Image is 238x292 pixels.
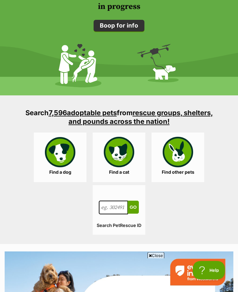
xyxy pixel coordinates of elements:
span: 7,596 [49,109,67,117]
a: Find a cat [93,133,145,182]
iframe: Help Scout Beacon - Open [193,261,226,280]
a: Find other pets [152,133,204,182]
input: eg. 302491 [99,201,128,215]
label: Search PetRescue ID [93,223,145,229]
a: rescue groups, shelters, and pounds across the nation! [68,109,213,126]
a: Boop for info [94,20,144,32]
span: Close [148,252,164,259]
button: Go [128,201,139,214]
a: 7,596adoptable pets [49,109,117,117]
h3: Search from [20,109,218,126]
a: Find a dog [34,133,86,182]
iframe: Advertisement [6,261,232,289]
